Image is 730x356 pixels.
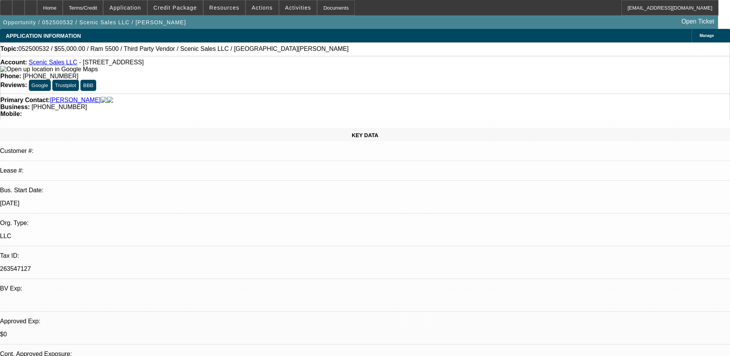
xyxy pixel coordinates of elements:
span: - [STREET_ADDRESS] [79,59,144,65]
span: [PHONE_NUMBER] [23,73,79,79]
span: Resources [209,5,239,11]
button: BBB [80,80,96,91]
a: Open Ticket [678,15,717,28]
span: Opportunity / 052500532 / Scenic Sales LLC / [PERSON_NAME] [3,19,186,25]
button: Trustpilot [52,80,79,91]
button: Actions [246,0,279,15]
a: View Google Maps [0,66,98,72]
span: KEY DATA [352,132,378,138]
span: [PHONE_NUMBER] [32,104,87,110]
button: Activities [279,0,317,15]
span: Actions [252,5,273,11]
span: Activities [285,5,311,11]
span: Credit Package [154,5,197,11]
button: Application [104,0,147,15]
a: Scenic Sales LLC [29,59,77,65]
span: 052500532 / $55,000.00 / Ram 5500 / Third Party Vendor / Scenic Sales LLC / [GEOGRAPHIC_DATA][PER... [18,45,349,52]
strong: Topic: [0,45,18,52]
button: Resources [204,0,245,15]
strong: Business: [0,104,30,110]
span: Manage [700,34,714,38]
img: linkedin-icon.png [107,97,113,104]
img: facebook-icon.png [101,97,107,104]
strong: Mobile: [0,111,22,117]
strong: Reviews: [0,82,27,88]
img: Open up location in Google Maps [0,66,98,73]
strong: Phone: [0,73,21,79]
button: Google [29,80,51,91]
a: [PERSON_NAME] [50,97,101,104]
strong: Account: [0,59,27,65]
button: Credit Package [148,0,203,15]
span: APPLICATION INFORMATION [6,33,81,39]
strong: Primary Contact: [0,97,50,104]
span: Application [109,5,141,11]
